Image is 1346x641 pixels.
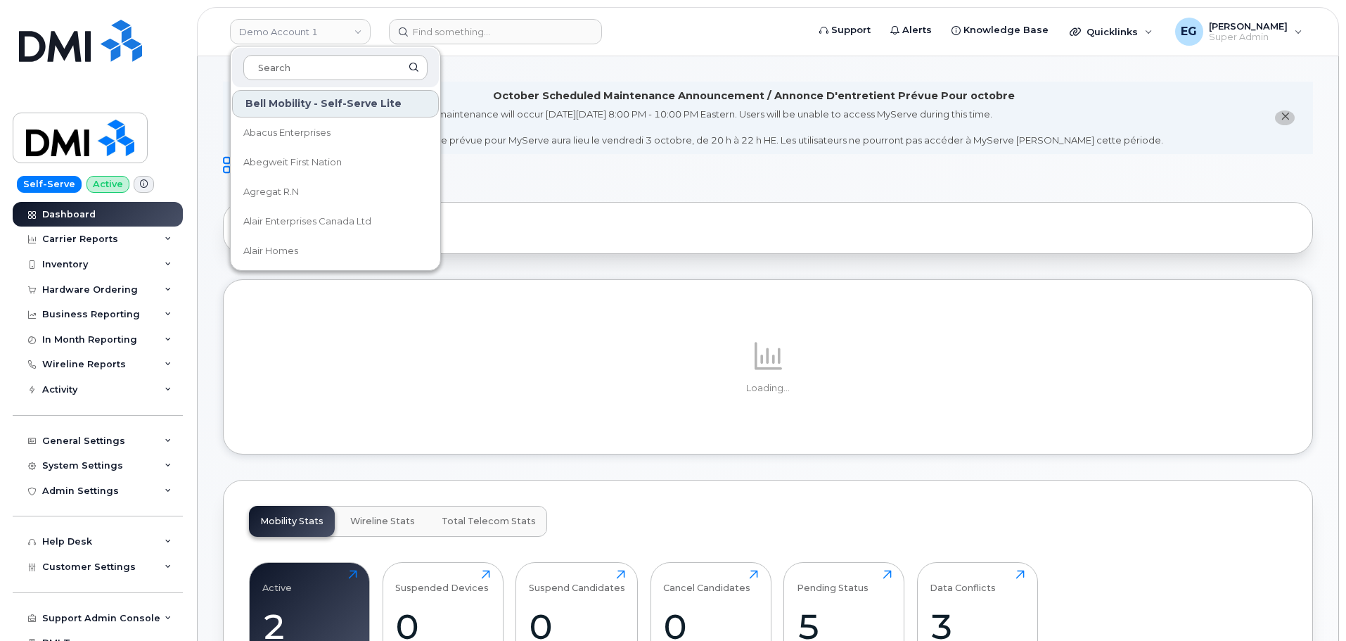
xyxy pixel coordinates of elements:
div: Suspended Devices [395,570,489,593]
a: Abegweit First Nation [232,148,439,177]
div: Pending Status [797,570,869,593]
div: Suspend Candidates [529,570,625,593]
span: Agregat R.N [243,185,299,199]
div: Cancel Candidates [663,570,750,593]
span: Total Telecom Stats [442,516,536,527]
a: Abacus Enterprises [232,119,439,147]
a: Alair Enterprises Canada Ltd [232,208,439,236]
div: Bell Mobility - Self-Serve Lite [232,90,439,118]
div: Data Conflicts [930,570,996,593]
p: Loading... [249,382,1287,395]
span: Alair Homes [243,244,298,258]
span: Abegweit First Nation [243,156,342,170]
div: October Scheduled Maintenance Announcement / Annonce D'entretient Prévue Pour octobre [493,89,1015,103]
input: Search [243,55,428,80]
div: MyServe scheduled maintenance will occur [DATE][DATE] 8:00 PM - 10:00 PM Eastern. Users will be u... [344,108,1163,147]
button: close notification [1275,110,1295,125]
div: Active [262,570,292,593]
a: Agregat R.N [232,178,439,206]
a: Alair Homes [232,237,439,265]
span: Alair Enterprises Canada Ltd [243,215,371,229]
span: Abacus Enterprises [243,126,331,140]
span: Wireline Stats [350,516,415,527]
